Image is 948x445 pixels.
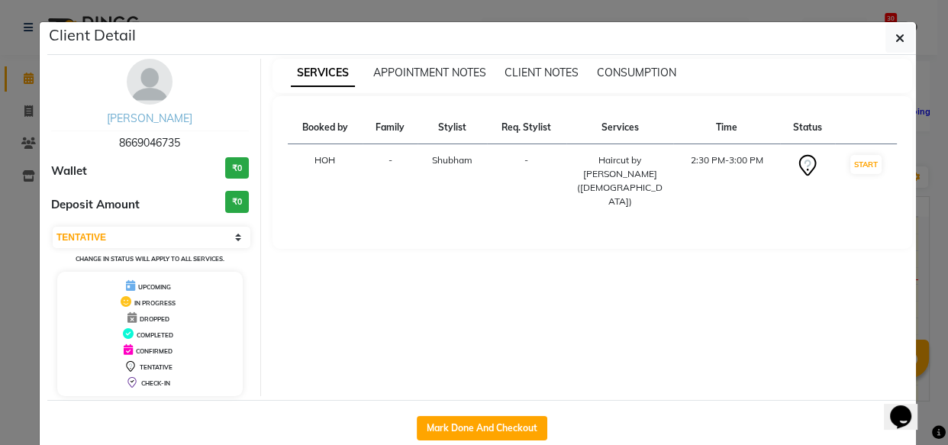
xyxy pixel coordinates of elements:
span: UPCOMING [138,283,171,291]
td: - [363,144,418,218]
th: Status [780,111,836,144]
td: - [487,144,566,218]
a: [PERSON_NAME] [107,111,192,125]
th: Booked by [288,111,363,144]
button: START [850,155,882,174]
th: Stylist [418,111,486,144]
span: Deposit Amount [51,196,140,214]
span: CONSUMPTION [597,66,676,79]
span: Shubham [432,154,472,166]
th: Time [673,111,779,144]
small: Change in status will apply to all services. [76,255,224,263]
td: 2:30 PM-3:00 PM [673,144,779,218]
span: APPOINTMENT NOTES [373,66,486,79]
span: IN PROGRESS [134,299,176,307]
h3: ₹0 [225,157,249,179]
span: 8669046735 [119,136,180,150]
h5: Client Detail [49,24,136,47]
div: Haircut by [PERSON_NAME] ([DEMOGRAPHIC_DATA]) [576,153,664,208]
span: SERVICES [291,60,355,87]
span: TENTATIVE [140,363,173,371]
th: Services [566,111,673,144]
span: COMPLETED [137,331,173,339]
span: CONFIRMED [136,347,173,355]
span: CLIENT NOTES [505,66,579,79]
th: Req. Stylist [487,111,566,144]
span: DROPPED [140,315,169,323]
iframe: chat widget [884,384,933,430]
th: Family [363,111,418,144]
button: Mark Done And Checkout [417,416,547,440]
h3: ₹0 [225,191,249,213]
td: HOH [288,144,363,218]
span: CHECK-IN [141,379,170,387]
span: Wallet [51,163,87,180]
img: avatar [127,59,173,105]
